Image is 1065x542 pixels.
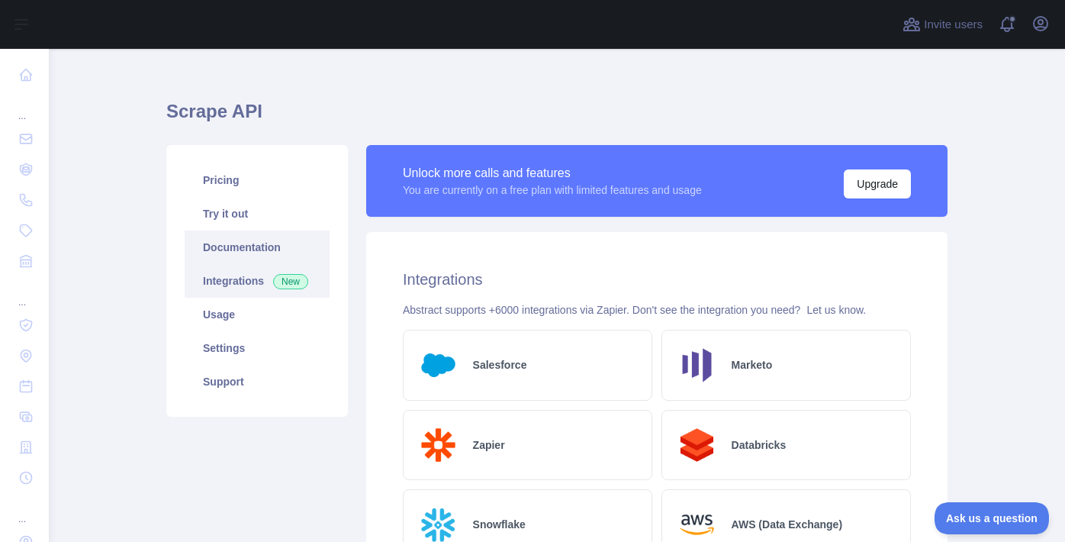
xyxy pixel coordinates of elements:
[674,343,719,388] img: Logo
[473,357,527,373] h2: Salesforce
[935,502,1050,534] iframe: Toggle Customer Support
[403,182,702,198] div: You are currently on a free plan with limited features and usage
[185,163,330,197] a: Pricing
[416,423,461,468] img: Logo
[732,517,842,532] h2: AWS (Data Exchange)
[185,331,330,365] a: Settings
[403,302,911,318] div: Abstract supports +6000 integrations via Zapier. Don't see the integration you need?
[185,264,330,298] a: Integrations New
[806,304,866,316] a: Let us know.
[185,197,330,231] a: Try it out
[416,343,461,388] img: Logo
[185,298,330,331] a: Usage
[924,16,983,34] span: Invite users
[12,92,37,122] div: ...
[473,517,526,532] h2: Snowflake
[844,169,911,198] button: Upgrade
[12,278,37,308] div: ...
[899,12,986,37] button: Invite users
[674,423,719,468] img: Logo
[473,437,505,453] h2: Zapier
[403,269,911,290] h2: Integrations
[185,365,330,398] a: Support
[403,164,702,182] div: Unlock more calls and features
[166,99,948,136] h1: Scrape API
[185,231,330,264] a: Documentation
[732,357,773,373] h2: Marketo
[732,437,787,453] h2: Databricks
[273,274,308,289] span: New
[12,495,37,525] div: ...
